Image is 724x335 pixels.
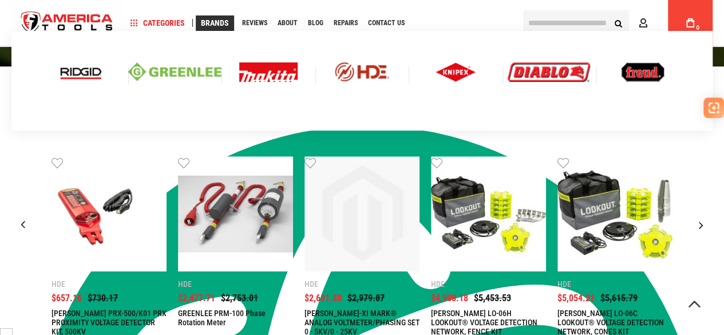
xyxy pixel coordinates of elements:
span: $2,477.71 [178,293,215,304]
a: Repairs [329,15,363,31]
div: HDE [304,280,420,288]
span: Contact Us [368,19,405,26]
span: $657.16 [52,293,82,304]
span: $5,054.21 [557,293,595,304]
span: Brands [201,19,229,27]
span: About [278,19,298,26]
button: Search [607,12,629,34]
span: $5,615.79 [600,293,638,304]
img: Freud logo [621,62,664,82]
img: GREENLEE PRX-500/K01 PRX PROXIMITY VOLTAGE DETECTOR KIT, 500KV [52,156,167,271]
img: Ridgid logo [57,62,105,82]
span: Blog [308,19,323,26]
span: 0 [696,25,699,31]
a: GREENLEE PRM-100 Phase Rotation Meter [178,309,293,327]
img: GREENLEE PRM-100 Phase Rotation Meter [178,156,293,271]
div: Next slide [687,211,715,239]
span: Repairs [334,19,358,26]
img: GREENLEE LO-06H LOOKOUT® VOLTAGE DETECTION NETWORK, FENCE KIT [431,156,546,271]
div: HDE [431,280,546,288]
div: HDE [52,280,167,288]
span: $4,908.18 [431,293,468,304]
a: GREENLEE PRX-500/K01 PRX PROXIMITY VOLTAGE DETECTOR KIT, 500KV [52,156,167,274]
span: $2,979.87 [347,293,385,304]
a: Reviews [237,15,272,31]
span: $730.17 [88,293,118,304]
a: Categories [125,15,190,31]
a: store logo [11,2,122,45]
img: GREENLEE MARK-XI MARK® ANALOG VOLTMETER/PHASING SET 0 - 5KV/0 - 25KV [304,156,420,271]
a: Contact Us [363,15,410,31]
span: Categories [130,19,185,27]
a: Blog [303,15,329,31]
span: $5,453.53 [474,293,511,304]
img: Diablo logo [508,62,590,82]
span: Reviews [242,19,267,26]
a: GREENLEE LO-06C LOOKOUT® VOLTAGE DETECTION NETWORK, CONES KIT [557,156,672,274]
div: HDE [557,280,672,288]
a: GREENLEE MARK-XI MARK® ANALOG VOLTMETER/PHASING SET 0 - 5KV/0 - 25KV [304,156,420,274]
img: Makita Logo [239,62,298,82]
img: GREENLEE LO-06C LOOKOUT® VOLTAGE DETECTION NETWORK, CONES KIT [557,156,672,271]
div: Previous slide [9,211,37,239]
img: America Tools [11,2,122,45]
img: HDE logo [315,62,409,81]
a: GREENLEE PRM-100 Phase Rotation Meter [178,156,293,274]
img: Greenlee logo [128,62,222,81]
span: $2,681.88 [304,293,342,304]
a: Brands [196,15,234,31]
div: HDE [178,280,293,288]
span: $2,753.01 [221,293,258,304]
a: GREENLEE LO-06H LOOKOUT® VOLTAGE DETECTION NETWORK, FENCE KIT [431,156,546,274]
img: Knipex logo [436,62,476,82]
a: About [272,15,303,31]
